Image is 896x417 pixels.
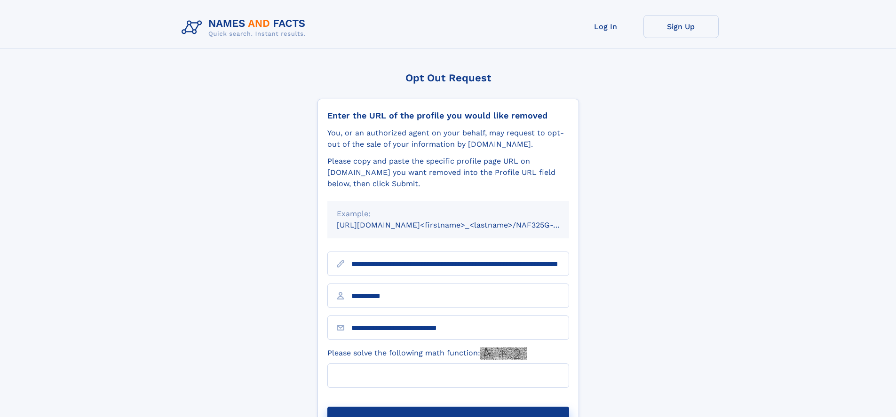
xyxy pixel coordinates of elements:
div: You, or an authorized agent on your behalf, may request to opt-out of the sale of your informatio... [327,127,569,150]
div: Example: [337,208,560,220]
div: Opt Out Request [317,72,579,84]
img: Logo Names and Facts [178,15,313,40]
div: Enter the URL of the profile you would like removed [327,110,569,121]
a: Sign Up [643,15,719,38]
label: Please solve the following math function: [327,347,527,360]
small: [URL][DOMAIN_NAME]<firstname>_<lastname>/NAF325G-xxxxxxxx [337,220,587,229]
div: Please copy and paste the specific profile page URL on [DOMAIN_NAME] you want removed into the Pr... [327,156,569,189]
a: Log In [568,15,643,38]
